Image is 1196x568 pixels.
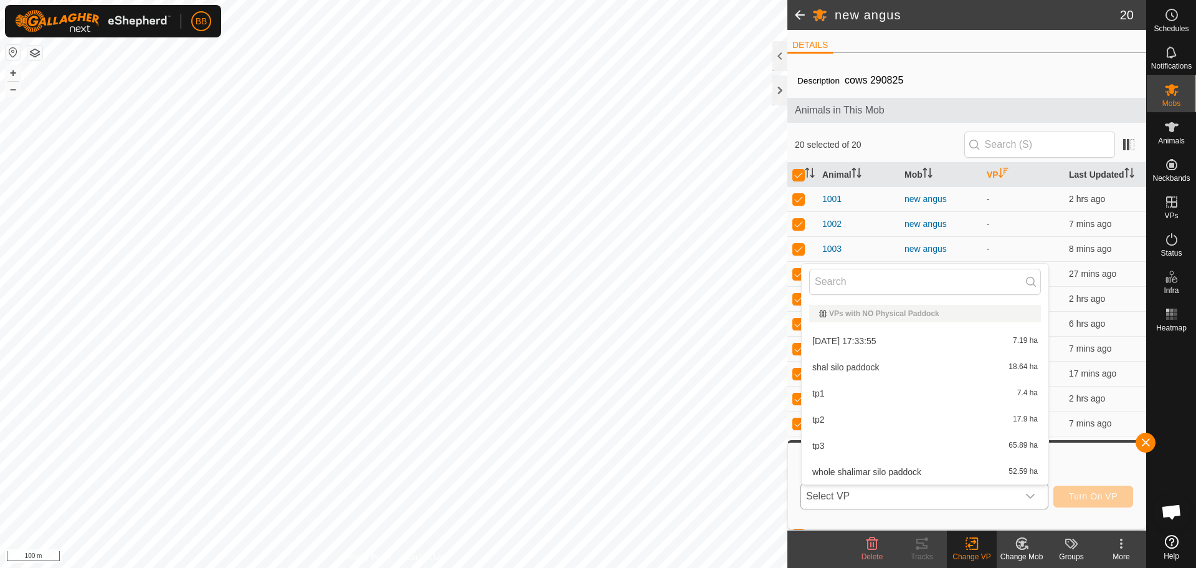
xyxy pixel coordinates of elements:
button: Reset Map [6,45,21,60]
li: tp3 [802,433,1048,458]
div: Groups [1046,551,1096,562]
div: new angus [904,218,977,231]
span: 24 Sept 2025, 1:51 pm [1069,418,1111,428]
span: tp2 [812,415,824,424]
span: 24 Sept 2025, 11:21 am [1069,194,1105,204]
div: new angus [904,193,977,206]
th: Mob [899,163,982,187]
span: whole shalimar silo paddock [812,468,921,476]
div: VPs with NO Physical Paddock [819,310,1031,317]
app-display-virtual-paddock-transition: - [987,244,990,254]
span: Animals [1158,137,1185,145]
span: 1003 [822,243,842,256]
h2: new angus [835,7,1120,22]
div: new angus [904,243,977,256]
app-display-virtual-paddock-transition: - [987,194,990,204]
span: 24 Sept 2025, 7:01 am [1069,319,1105,329]
p-sorticon: Activate to sort [1124,170,1134,180]
span: BB [196,15,207,28]
a: Contact Us [406,552,443,563]
span: 24 Sept 2025, 1:51 pm [1069,219,1111,229]
li: 2025-08-29 17:33:55 [802,329,1048,354]
span: 65.89 ha [1009,441,1038,450]
span: Help [1164,552,1179,560]
span: 20 selected of 20 [795,138,964,152]
span: VPs [1164,212,1178,219]
p-sorticon: Activate to sort [805,170,815,180]
span: 24 Sept 2025, 1:31 pm [1069,269,1116,279]
p-sorticon: Activate to sort [923,170,933,180]
span: 1001 [822,193,842,206]
button: – [6,82,21,97]
span: 24 Sept 2025, 1:51 pm [1069,244,1111,254]
p-sorticon: Activate to sort [999,170,1009,180]
div: Change VP [947,551,997,562]
p-sorticon: Activate to sort [852,170,861,180]
div: dropdown trigger [1018,484,1043,509]
span: 24 Sept 2025, 11:51 am [1069,294,1105,304]
span: Notifications [1151,62,1192,70]
th: Animal [817,163,899,187]
span: cows 290825 [840,70,908,90]
span: 52.59 ha [1009,468,1038,476]
span: Status [1160,249,1182,257]
div: Change Mob [997,551,1046,562]
div: Tracks [897,551,947,562]
ul: Option List [802,300,1048,484]
span: Infra [1164,287,1179,294]
span: Delete [861,552,883,561]
li: shal silo paddock [802,355,1048,380]
span: shal silo paddock [812,363,879,372]
span: 20 [1120,6,1134,24]
div: Open chat [1153,493,1190,531]
th: VP [982,163,1064,187]
span: 18.64 ha [1009,363,1038,372]
span: Mobs [1162,100,1180,107]
span: 24 Sept 2025, 1:41 pm [1069,368,1116,378]
span: Animals in This Mob [795,103,1139,118]
span: Turn On VP [1069,491,1118,501]
app-display-virtual-paddock-transition: - [987,219,990,229]
span: 7.4 ha [1017,389,1038,398]
span: Neckbands [1152,175,1190,182]
span: Schedules [1154,25,1189,32]
th: Last Updated [1064,163,1146,187]
li: DETAILS [787,39,833,54]
input: Search [809,269,1041,295]
button: Turn On VP [1053,486,1133,508]
li: tp2 [802,407,1048,432]
span: Select VP [801,484,1018,509]
span: 17.9 ha [1013,415,1038,424]
span: Heatmap [1156,324,1187,332]
span: 1002 [822,218,842,231]
a: Privacy Policy [344,552,391,563]
input: Search (S) [964,132,1115,158]
li: tp1 [802,381,1048,406]
img: Gallagher Logo [15,10,171,32]
span: [DATE] 17:33:55 [812,337,876,345]
button: Map Layers [27,46,42,60]
a: Help [1147,530,1196,565]
span: tp3 [812,441,824,450]
span: 24 Sept 2025, 11:31 am [1069,393,1105,403]
span: 7.19 ha [1013,337,1038,345]
li: whole shalimar silo paddock [802,460,1048,484]
span: 24 Sept 2025, 1:51 pm [1069,344,1111,354]
button: + [6,65,21,80]
label: Description [797,76,840,85]
div: More [1096,551,1146,562]
span: tp1 [812,389,824,398]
